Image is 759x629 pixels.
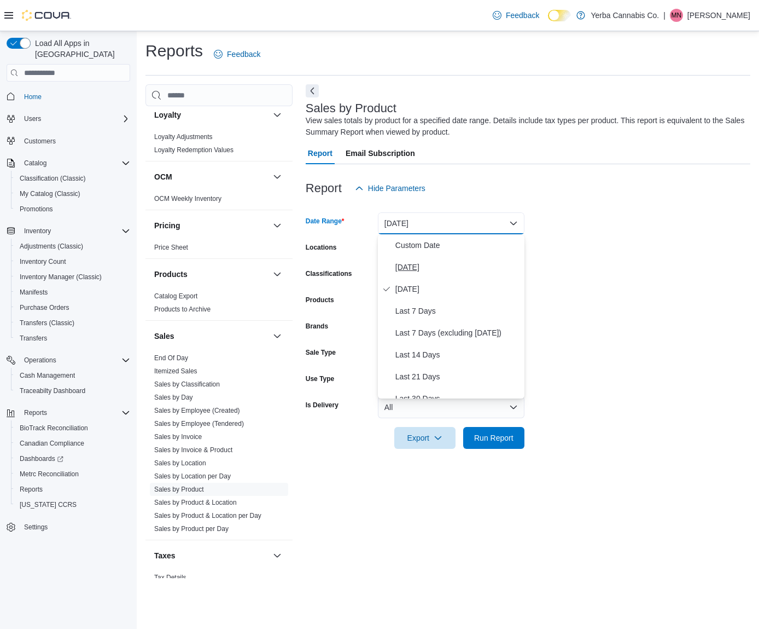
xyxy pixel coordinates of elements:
button: Inventory Manager (Classic) [11,269,135,285]
button: Sales [154,331,268,342]
button: All [378,396,524,418]
button: My Catalog (Classic) [11,186,135,201]
span: Cash Management [20,371,75,380]
button: OCM [271,170,284,183]
div: Michael Nezi [670,9,683,22]
span: Adjustments (Classic) [15,240,130,253]
button: Taxes [154,550,268,561]
button: Catalog [20,157,51,170]
span: Dark Mode [548,21,548,22]
span: Last 30 Days [395,392,520,405]
a: Purchase Orders [15,301,74,314]
img: Cova [22,10,71,21]
span: Loyalty Adjustments [154,132,213,141]
span: Load All Apps in [GEOGRAPHIC_DATA] [31,38,130,60]
a: Sales by Day [154,394,193,401]
span: [US_STATE] CCRS [20,500,77,509]
button: Reports [2,405,135,420]
span: Traceabilty Dashboard [15,384,130,397]
button: Cash Management [11,368,135,383]
span: Sales by Product & Location per Day [154,511,261,520]
span: Transfers [15,332,130,345]
a: Sales by Invoice & Product [154,446,232,454]
h3: Sales [154,331,174,342]
a: Metrc Reconciliation [15,468,83,481]
a: Loyalty Redemption Values [154,146,233,154]
a: Traceabilty Dashboard [15,384,90,397]
a: Transfers [15,332,51,345]
span: Adjustments (Classic) [20,242,83,251]
span: Sales by Employee (Created) [154,406,240,415]
span: Last 21 Days [395,370,520,383]
a: Sales by Classification [154,380,220,388]
a: Feedback [488,4,544,26]
span: Manifests [20,288,48,297]
span: Inventory [24,227,51,235]
span: OCM Weekly Inventory [154,194,221,203]
a: Sales by Employee (Tendered) [154,420,244,428]
span: Inventory Manager (Classic) [15,270,130,284]
span: Catalog [24,159,46,168]
a: Inventory Count [15,255,71,268]
span: MN [672,9,682,22]
div: Select listbox [378,234,524,399]
button: BioTrack Reconciliation [11,420,135,436]
a: Classification (Classic) [15,172,90,185]
a: Cash Management [15,369,79,382]
span: Settings [24,523,48,532]
span: Sales by Day [154,393,193,402]
a: Tax Details [154,574,186,581]
button: Manifests [11,285,135,300]
button: Hide Parameters [351,177,430,199]
span: Inventory [20,224,130,238]
span: Itemized Sales [154,367,197,376]
span: Home [20,89,130,103]
a: Manifests [15,286,52,299]
span: Purchase Orders [20,303,69,312]
a: Sales by Product [154,486,204,493]
button: Export [394,427,456,449]
a: Sales by Employee (Created) [154,407,240,414]
button: Adjustments (Classic) [11,239,135,254]
span: Sales by Product per Day [154,524,229,533]
a: Promotions [15,203,57,216]
h3: Taxes [154,550,176,561]
span: Custom Date [395,239,520,252]
span: Operations [24,356,56,365]
span: Inventory Count [20,257,66,266]
button: Inventory Count [11,254,135,269]
a: Canadian Compliance [15,437,89,450]
span: Last 14 Days [395,348,520,361]
div: Pricing [145,241,293,258]
a: Products to Archive [154,305,211,313]
a: Sales by Invoice [154,433,202,441]
div: Products [145,290,293,320]
label: Sale Type [306,348,336,357]
div: View sales totals by product for a specified date range. Details include tax types per product. T... [306,115,745,138]
span: Last 7 Days (excluding [DATE]) [395,326,520,339]
button: Home [2,88,135,104]
a: Transfers (Classic) [15,316,79,330]
a: Adjustments (Classic) [15,240,87,253]
button: Products [154,269,268,280]
a: Reports [15,483,47,496]
button: [DATE] [378,212,524,234]
label: Is Delivery [306,401,338,409]
input: Dark Mode [548,10,571,21]
span: Home [24,93,42,101]
a: Inventory Manager (Classic) [15,270,106,284]
button: Run Report [463,427,524,449]
a: BioTrack Reconciliation [15,422,92,435]
button: Settings [2,519,135,535]
span: Operations [20,354,130,367]
button: Loyalty [271,108,284,122]
button: Promotions [11,201,135,217]
h3: Sales by Product [306,102,396,115]
span: Reports [15,483,130,496]
span: Classification (Classic) [15,172,130,185]
a: Sales by Location per Day [154,472,231,480]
